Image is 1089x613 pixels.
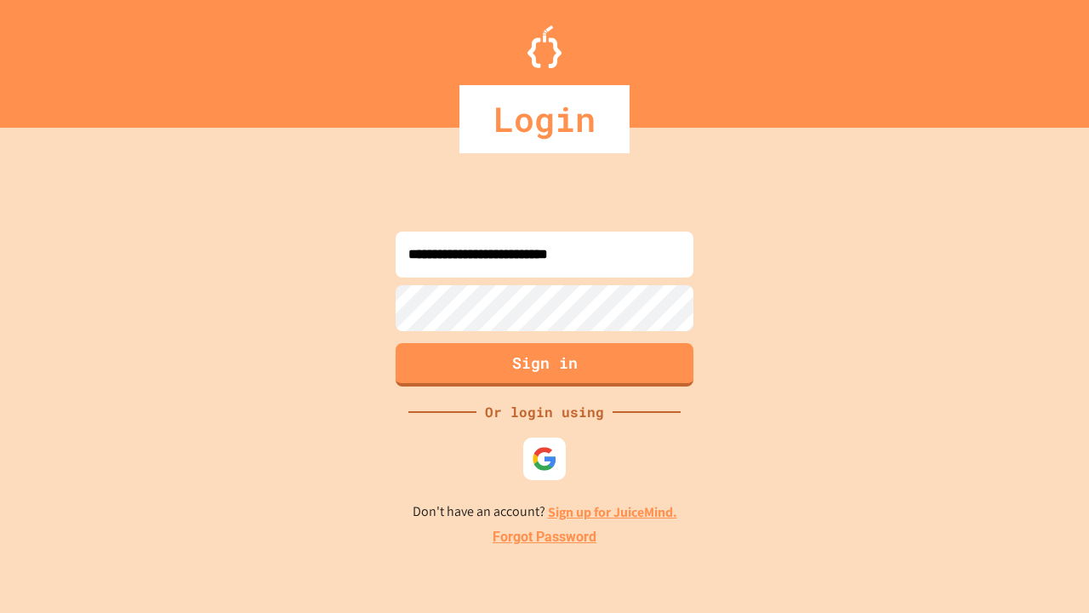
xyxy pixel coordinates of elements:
div: Or login using [476,402,613,422]
button: Sign in [396,343,693,387]
div: Login [459,85,630,153]
img: Logo.svg [527,26,562,68]
p: Don't have an account? [413,501,677,523]
a: Sign up for JuiceMind. [548,503,677,521]
a: Forgot Password [493,527,596,547]
img: google-icon.svg [532,446,557,472]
